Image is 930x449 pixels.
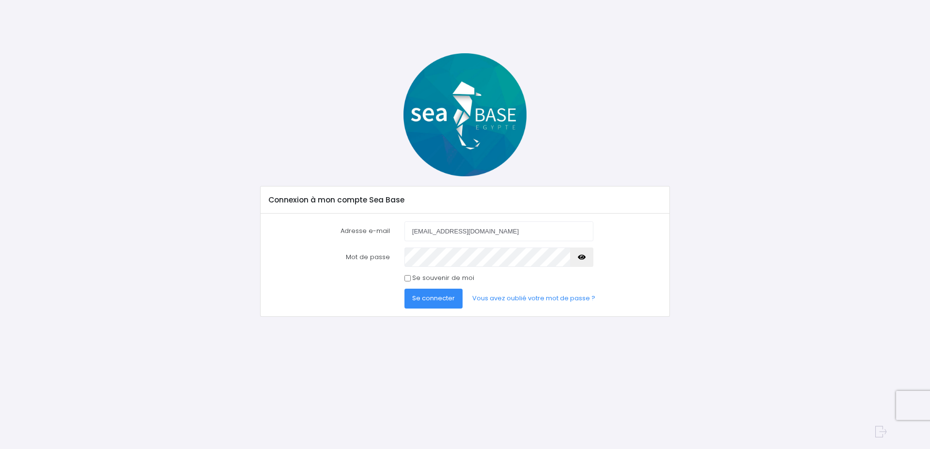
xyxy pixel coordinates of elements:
label: Mot de passe [262,248,397,267]
button: Se connecter [404,289,463,308]
a: Vous avez oublié votre mot de passe ? [465,289,603,308]
label: Se souvenir de moi [412,273,474,283]
span: Se connecter [412,294,455,303]
div: Connexion à mon compte Sea Base [261,186,669,214]
label: Adresse e-mail [262,221,397,241]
